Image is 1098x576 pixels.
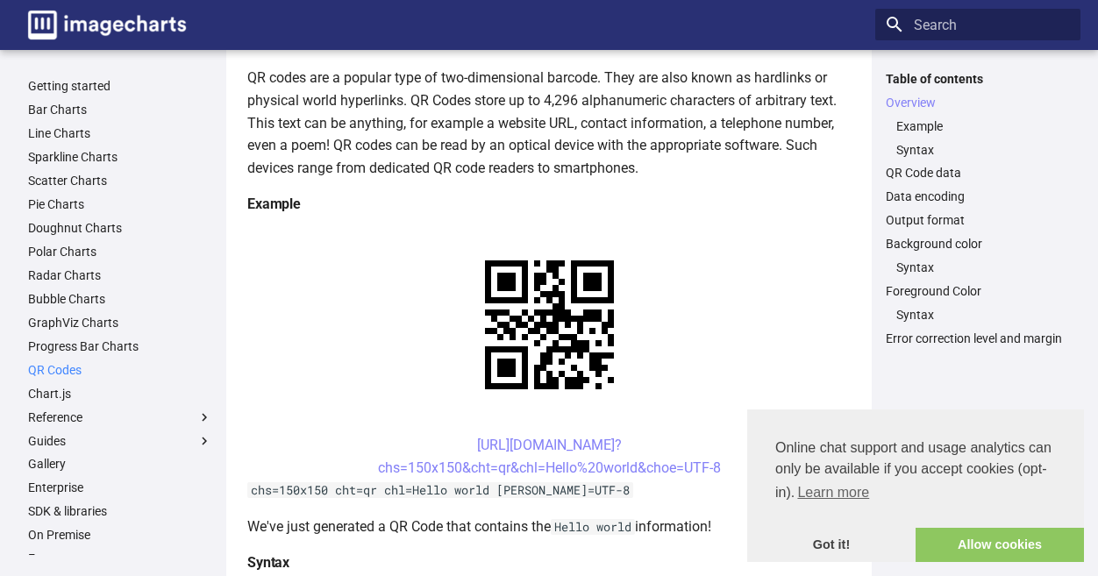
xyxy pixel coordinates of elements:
[886,213,1070,229] a: Output format
[28,126,212,142] a: Line Charts
[886,237,1070,252] a: Background color
[747,528,916,563] a: dismiss cookie message
[886,166,1070,181] a: QR Code data
[795,480,872,506] a: learn more about cookies
[875,71,1080,87] label: Table of contents
[378,437,721,476] a: [URL][DOMAIN_NAME]?chs=150x150&cht=qr&chl=Hello%20world&choe=UTF-8
[896,260,1070,276] a: Syntax
[28,244,212,260] a: Polar Charts
[28,196,212,212] a: Pie Charts
[28,528,212,544] a: On Premise
[886,189,1070,205] a: Data encoding
[747,409,1084,562] div: cookieconsent
[28,504,212,520] a: SDK & libraries
[247,551,851,574] h4: Syntax
[28,480,212,496] a: Enterprise
[896,142,1070,158] a: Syntax
[28,11,186,39] img: logo
[28,409,212,425] label: Reference
[28,338,212,354] a: Progress Bar Charts
[896,307,1070,323] a: Syntax
[28,386,212,402] a: Chart.js
[875,71,1080,347] nav: Table of contents
[28,103,212,118] a: Bar Charts
[886,307,1070,323] nav: Foreground Color
[28,220,212,236] a: Doughnut Charts
[247,482,633,498] code: chs=150x150 cht=qr chl=Hello world [PERSON_NAME]=UTF-8
[28,150,212,166] a: Sparkline Charts
[916,528,1084,563] a: allow cookies
[886,95,1070,110] a: Overview
[28,362,212,378] a: QR Codes
[28,267,212,283] a: Radar Charts
[886,260,1070,276] nav: Background color
[28,551,212,567] a: Errors
[886,283,1070,299] a: Foreground Color
[28,291,212,307] a: Bubble Charts
[247,67,851,179] p: QR codes are a popular type of two-dimensional barcode. They are also known as hardlinks or physi...
[896,118,1070,134] a: Example
[247,516,851,538] p: We've just generated a QR Code that contains the information!
[454,230,645,420] img: chart
[28,433,212,449] label: Guides
[21,4,193,46] a: Image-Charts documentation
[886,331,1070,346] a: Error correction level and margin
[551,519,635,535] code: Hello world
[28,315,212,331] a: GraphViz Charts
[28,457,212,473] a: Gallery
[28,174,212,189] a: Scatter Charts
[886,118,1070,158] nav: Overview
[875,9,1080,40] input: Search
[28,79,212,95] a: Getting started
[247,193,851,216] h4: Example
[775,437,1056,506] span: Online chat support and usage analytics can only be available if you accept cookies (opt-in).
